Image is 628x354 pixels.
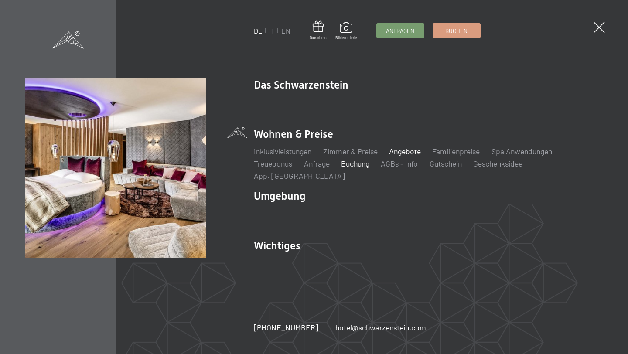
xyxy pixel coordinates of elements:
a: hotel@schwarzenstein.com [335,322,426,333]
a: Geschenksidee [473,159,522,168]
span: Bildergalerie [335,35,357,41]
a: [PHONE_NUMBER] [254,322,318,333]
span: Anfragen [386,27,414,35]
a: Buchen [433,24,480,38]
a: DE [254,27,263,35]
a: Anfrage [304,159,330,168]
a: Anfragen [377,24,424,38]
a: Gutschein [430,159,462,168]
a: Familienpreise [432,146,480,156]
span: [PHONE_NUMBER] [254,323,318,332]
a: IT [269,27,275,35]
a: Angebote [389,146,421,156]
span: Buchen [445,27,468,35]
a: App. [GEOGRAPHIC_DATA] [254,171,345,180]
a: AGBs - Info [381,159,418,168]
a: EN [281,27,290,35]
a: Zimmer & Preise [323,146,378,156]
a: Bildergalerie [335,22,357,41]
a: Spa Anwendungen [491,146,552,156]
span: Gutschein [310,35,327,41]
a: Buchung [341,159,369,168]
a: Gutschein [310,21,327,41]
a: Treuebonus [254,159,292,168]
a: Inklusivleistungen [254,146,311,156]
